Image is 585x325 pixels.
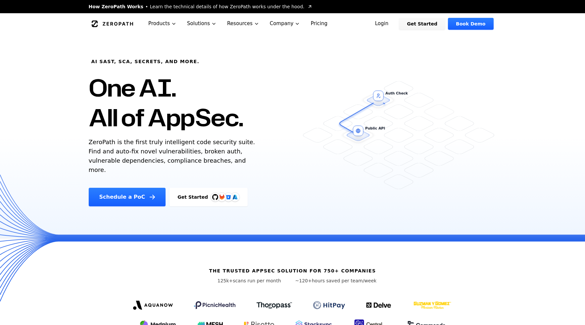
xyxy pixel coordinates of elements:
[448,18,493,30] a: Book Demo
[399,18,445,30] a: Get Started
[89,3,143,10] span: How ZeroPath Works
[295,278,312,283] span: ~120+
[222,13,265,34] button: Resources
[413,297,452,313] img: GYG
[150,3,305,10] span: Learn the technical details of how ZeroPath works under the hood.
[170,188,248,206] a: Get StartedGitHubGitLabAzure
[89,138,258,175] p: ZeroPath is the first truly intelligent code security suite. Find and auto-fix novel vulnerabilit...
[89,188,166,206] a: Schedule a PoC
[89,3,313,10] a: How ZeroPath WorksLearn the technical details of how ZeroPath works under the hood.
[295,277,377,284] p: hours saved per team/week
[215,190,228,204] img: GitLab
[367,18,397,30] a: Login
[143,13,182,34] button: Products
[265,13,306,34] button: Company
[232,194,238,200] img: Azure
[81,13,505,34] nav: Global
[182,13,222,34] button: Solutions
[209,277,290,284] p: scans run per month
[305,13,333,34] a: Pricing
[212,194,218,200] img: GitHub
[89,73,243,132] h1: One AI. All of AppSec.
[225,193,232,201] svg: Bitbucket
[218,278,233,283] span: 125k+
[91,58,200,65] h6: AI SAST, SCA, Secrets, and more.
[209,267,376,274] h6: The trusted AppSec solution for 750+ companies
[257,302,292,308] img: Thoropass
